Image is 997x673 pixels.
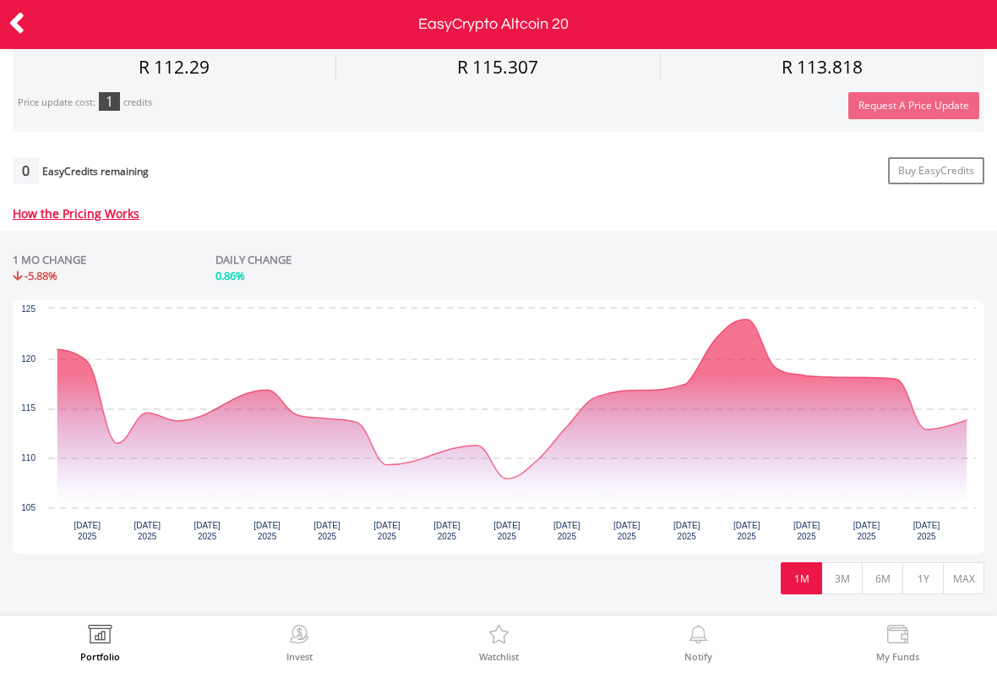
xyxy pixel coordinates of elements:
[21,304,35,314] text: 125
[479,625,519,661] a: Watchlist
[493,521,520,541] text: [DATE] 2025
[902,562,944,594] button: 1Y
[821,562,863,594] button: 3M
[913,521,940,541] text: [DATE] 2025
[13,300,984,554] svg: Interactive chart
[733,521,760,541] text: [DATE] 2025
[21,503,35,512] text: 105
[553,521,580,541] text: [DATE] 2025
[943,562,984,594] button: MAX
[782,55,863,79] span: R 113.818
[123,96,152,109] div: credits
[99,92,120,111] div: 1
[215,268,245,283] span: 0.86%
[673,521,700,541] text: [DATE] 2025
[13,252,86,268] div: 1 MO CHANGE
[885,625,911,648] img: View Funds
[433,521,460,541] text: [DATE] 2025
[479,652,519,661] label: Watchlist
[486,625,512,648] img: Watchlist
[853,521,880,541] text: [DATE] 2025
[80,652,120,661] label: Portfolio
[793,521,820,541] text: [DATE] 2025
[286,625,313,648] img: Invest Now
[684,652,712,661] label: Notify
[781,562,822,594] button: 1M
[613,521,640,541] text: [DATE] 2025
[848,92,979,119] button: Request A Price Update
[139,55,210,79] span: R 112.29
[286,652,313,661] label: Invest
[253,521,281,541] text: [DATE] 2025
[313,521,341,541] text: [DATE] 2025
[13,205,139,222] a: How the Pricing Works
[888,157,984,184] a: Buy EasyCredits
[21,453,35,462] text: 110
[80,625,120,661] a: Portfolio
[457,55,538,79] span: R 115.307
[193,521,221,541] text: [DATE] 2025
[876,652,919,661] label: My Funds
[215,252,459,268] div: DAILY CHANGE
[862,562,903,594] button: 6M
[876,625,919,661] a: My Funds
[373,521,400,541] text: [DATE] 2025
[13,157,39,184] div: 0
[684,625,712,661] a: Notify
[21,354,35,364] text: 120
[74,521,101,541] text: [DATE] 2025
[133,521,161,541] text: [DATE] 2025
[18,96,95,109] div: Price update cost:
[42,166,149,180] div: EasyCredits remaining
[21,403,35,413] text: 115
[685,625,711,648] img: View Notifications
[87,625,113,648] img: View Portfolio
[25,268,57,283] span: -5.88%
[13,300,984,554] div: Chart. Highcharts interactive chart.
[286,625,313,661] a: Invest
